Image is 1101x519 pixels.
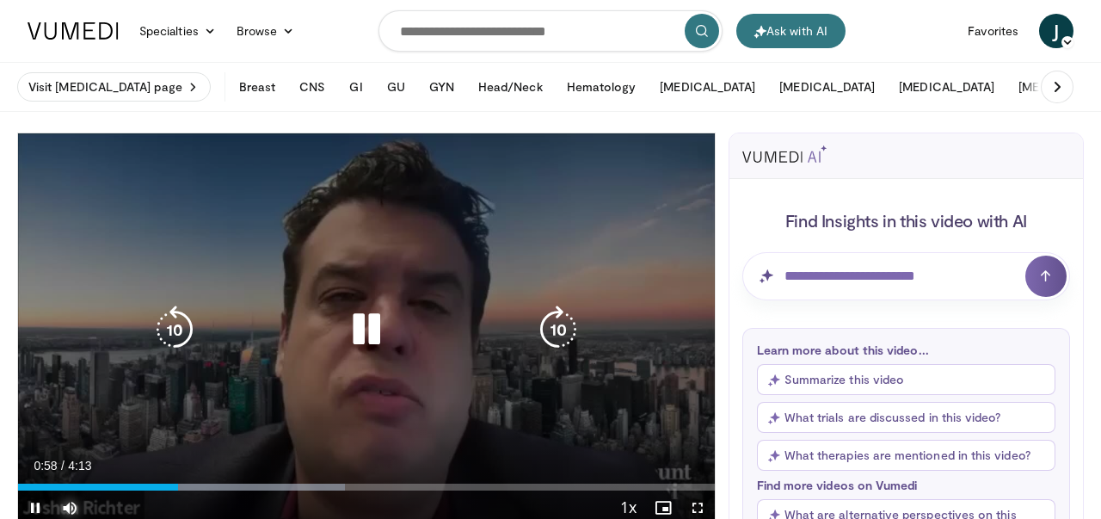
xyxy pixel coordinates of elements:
p: Learn more about this video... [757,343,1055,357]
a: Visit [MEDICAL_DATA] page [17,72,211,102]
a: Favorites [957,14,1029,48]
a: Specialties [129,14,226,48]
button: Summarize this video [757,364,1055,395]
button: [MEDICAL_DATA] [769,70,885,104]
button: Ask with AI [736,14,846,48]
button: [MEDICAL_DATA] [649,70,766,104]
button: What trials are discussed in this video? [757,402,1055,433]
h4: Find Insights in this video with AI [742,209,1070,232]
a: Browse [226,14,305,48]
div: Progress Bar [18,484,715,491]
button: [MEDICAL_DATA] [889,70,1005,104]
img: VuMedi Logo [28,22,119,40]
a: J [1039,14,1073,48]
button: GI [339,70,372,104]
button: Breast [229,70,286,104]
button: GYN [419,70,464,104]
span: 0:58 [34,459,57,473]
p: Find more videos on Vumedi [757,478,1055,492]
button: Head/Neck [468,70,553,104]
input: Question for AI [742,252,1070,300]
button: CNS [289,70,335,104]
span: / [61,459,65,473]
img: vumedi-ai-logo.svg [742,145,827,163]
input: Search topics, interventions [378,10,723,52]
span: 4:13 [68,459,91,473]
button: Hematology [557,70,647,104]
button: GU [377,70,415,104]
button: What therapies are mentioned in this video? [757,440,1055,471]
